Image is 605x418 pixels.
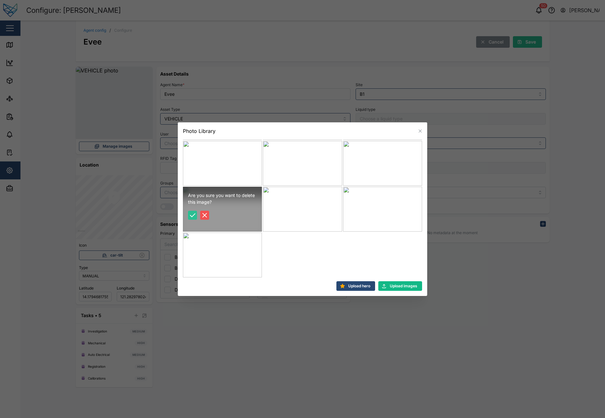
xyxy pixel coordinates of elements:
span: Upload hero [348,282,370,291]
button: Upload hero [336,281,375,291]
h2: Photo Library [183,128,216,134]
button: Upload images [378,281,422,291]
span: Upload images [390,282,417,291]
div: Are you sure you want to delete this image? [188,192,257,206]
